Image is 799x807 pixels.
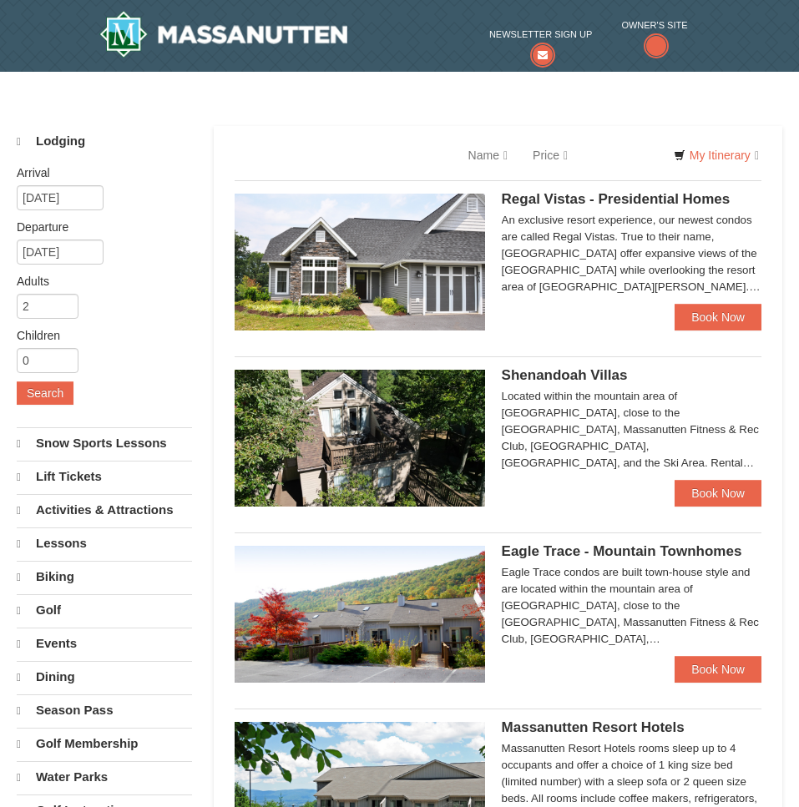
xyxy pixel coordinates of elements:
a: Book Now [675,656,761,683]
img: 19218991-1-902409a9.jpg [235,194,485,330]
a: Events [17,628,192,659]
a: Lodging [17,126,192,157]
img: 19219019-2-e70bf45f.jpg [235,370,485,507]
a: Dining [17,661,192,693]
button: Search [17,381,73,405]
a: Water Parks [17,761,192,793]
a: Lift Tickets [17,461,192,492]
a: Book Now [675,480,761,507]
a: Name [456,139,520,172]
a: Golf [17,594,192,626]
span: Newsletter Sign Up [489,26,592,43]
a: Massanutten Resort [99,11,348,58]
a: Owner's Site [621,17,687,60]
a: Biking [17,561,192,593]
span: Massanutten Resort Hotels [502,719,685,735]
a: Season Pass [17,694,192,726]
a: Price [520,139,580,172]
a: My Itinerary [663,143,770,168]
label: Departure [17,219,180,235]
label: Children [17,327,180,344]
a: Snow Sports Lessons [17,427,192,459]
span: Eagle Trace - Mountain Townhomes [502,543,742,559]
a: Golf Membership [17,728,192,759]
img: Massanutten Resort Logo [99,11,348,58]
a: Book Now [675,304,761,330]
span: Shenandoah Villas [502,367,628,383]
img: 19218983-1-9b289e55.jpg [235,546,485,683]
a: Newsletter Sign Up [489,26,592,60]
div: Located within the mountain area of [GEOGRAPHIC_DATA], close to the [GEOGRAPHIC_DATA], Massanutte... [502,388,761,472]
div: An exclusive resort experience, our newest condos are called Regal Vistas. True to their name, [G... [502,212,761,295]
label: Arrival [17,164,180,181]
label: Adults [17,273,180,290]
div: Eagle Trace condos are built town-house style and are located within the mountain area of [GEOGRA... [502,564,761,648]
span: Owner's Site [621,17,687,33]
a: Lessons [17,527,192,559]
a: Activities & Attractions [17,494,192,526]
span: Regal Vistas - Presidential Homes [502,191,731,207]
